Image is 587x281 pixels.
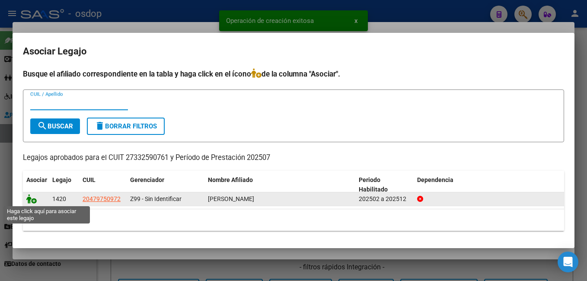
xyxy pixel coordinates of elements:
[130,195,182,202] span: Z99 - Sin Identificar
[52,195,66,202] span: 1420
[208,176,253,183] span: Nombre Afiliado
[23,171,49,199] datatable-header-cell: Asociar
[558,252,578,272] div: Open Intercom Messenger
[87,118,165,135] button: Borrar Filtros
[23,43,564,60] h2: Asociar Legajo
[23,153,564,163] p: Legajos aprobados para el CUIT 27332590761 y Período de Prestación 202507
[359,194,410,204] div: 202502 a 202512
[26,176,47,183] span: Asociar
[83,176,96,183] span: CUIL
[359,176,388,193] span: Periodo Habilitado
[49,171,79,199] datatable-header-cell: Legajo
[127,171,204,199] datatable-header-cell: Gerenciador
[83,195,121,202] span: 20479750972
[52,176,71,183] span: Legajo
[355,171,414,199] datatable-header-cell: Periodo Habilitado
[79,171,127,199] datatable-header-cell: CUIL
[417,176,453,183] span: Dependencia
[23,68,564,80] h4: Busque el afiliado correspondiente en la tabla y haga click en el ícono de la columna "Asociar".
[414,171,565,199] datatable-header-cell: Dependencia
[37,121,48,131] mat-icon: search
[95,121,105,131] mat-icon: delete
[95,122,157,130] span: Borrar Filtros
[23,209,564,231] div: 1 registros
[130,176,164,183] span: Gerenciador
[204,171,355,199] datatable-header-cell: Nombre Afiliado
[37,122,73,130] span: Buscar
[208,195,254,202] span: FRACCHIA FELIPE
[30,118,80,134] button: Buscar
